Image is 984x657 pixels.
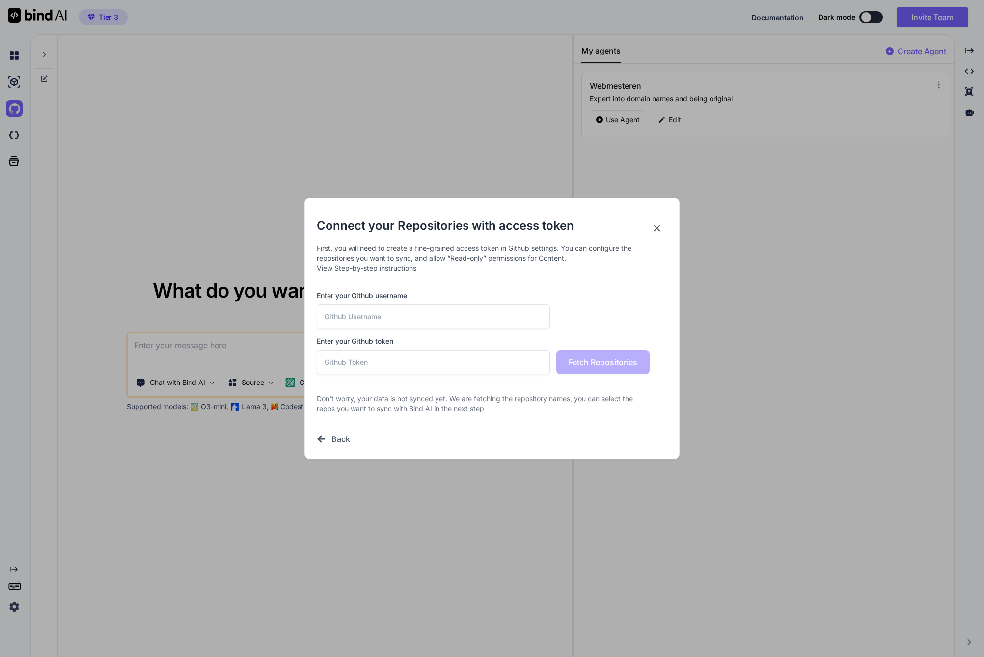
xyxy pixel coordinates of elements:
[331,433,350,445] h3: Back
[317,304,550,328] input: Github Username
[556,350,650,374] button: Fetch Repositories
[317,264,416,272] span: View Step-by-step instructions
[317,218,667,234] h2: Connect your Repositories with access token
[317,394,650,413] p: Don't worry, your data is not synced yet. We are fetching the repository names, you can select th...
[569,356,637,368] span: Fetch Repositories
[317,291,650,301] h3: Enter your Github username
[317,244,667,273] p: First, you will need to create a fine-grained access token in Github settings. You can configure ...
[317,336,667,346] h3: Enter your Github token
[317,350,550,374] input: Github Token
